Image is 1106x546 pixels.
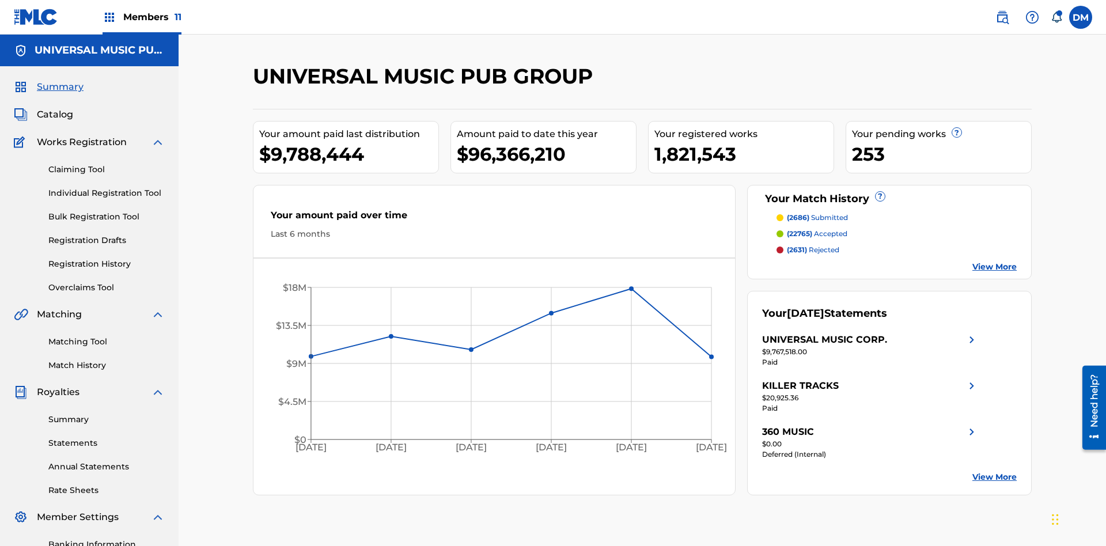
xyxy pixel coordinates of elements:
[991,6,1014,29] a: Public Search
[616,442,647,453] tspan: [DATE]
[536,442,567,453] tspan: [DATE]
[37,308,82,321] span: Matching
[48,164,165,176] a: Claiming Tool
[762,333,979,367] a: UNIVERSAL MUSIC CORP.right chevron icon$9,767,518.00Paid
[151,510,165,524] img: expand
[787,229,812,238] span: (22765)
[123,10,181,24] span: Members
[1074,361,1106,456] iframe: Resource Center
[37,385,79,399] span: Royalties
[762,379,979,414] a: KILLER TRACKSright chevron icon$20,925.36Paid
[457,141,636,167] div: $96,366,210
[852,127,1031,141] div: Your pending works
[965,425,979,439] img: right chevron icon
[1069,6,1092,29] div: User Menu
[762,333,887,347] div: UNIVERSAL MUSIC CORP.
[762,425,814,439] div: 360 MUSIC
[14,9,58,25] img: MLC Logo
[259,141,438,167] div: $9,788,444
[787,229,847,239] p: accepted
[37,80,84,94] span: Summary
[852,141,1031,167] div: 253
[48,484,165,496] a: Rate Sheets
[777,229,1017,239] a: (22765) accepted
[253,63,599,89] h2: UNIVERSAL MUSIC PUB GROUP
[48,282,165,294] a: Overclaims Tool
[35,44,165,57] h5: UNIVERSAL MUSIC PUB GROUP
[1025,10,1039,24] img: help
[48,336,165,348] a: Matching Tool
[103,10,116,24] img: Top Rightsholders
[286,358,306,369] tspan: $9M
[48,414,165,426] a: Summary
[762,449,979,460] div: Deferred (Internal)
[14,80,28,94] img: Summary
[37,510,119,524] span: Member Settings
[457,127,636,141] div: Amount paid to date this year
[456,442,487,453] tspan: [DATE]
[787,213,809,222] span: (2686)
[762,191,1017,207] div: Your Match History
[48,187,165,199] a: Individual Registration Tool
[777,213,1017,223] a: (2686) submitted
[965,379,979,393] img: right chevron icon
[965,333,979,347] img: right chevron icon
[48,437,165,449] a: Statements
[995,10,1009,24] img: search
[14,108,28,122] img: Catalog
[48,461,165,473] a: Annual Statements
[175,12,181,22] span: 11
[151,135,165,149] img: expand
[1048,491,1106,546] iframe: Chat Widget
[876,192,885,201] span: ?
[151,385,165,399] img: expand
[1021,6,1044,29] div: Help
[1051,12,1062,23] div: Notifications
[787,307,824,320] span: [DATE]
[376,442,407,453] tspan: [DATE]
[762,403,979,414] div: Paid
[48,234,165,247] a: Registration Drafts
[952,128,961,137] span: ?
[762,379,839,393] div: KILLER TRACKS
[972,261,1017,273] a: View More
[151,308,165,321] img: expand
[278,396,306,407] tspan: $4.5M
[283,282,306,293] tspan: $18M
[14,135,29,149] img: Works Registration
[48,211,165,223] a: Bulk Registration Tool
[276,320,306,331] tspan: $13.5M
[1052,502,1059,537] div: Drag
[787,245,839,255] p: rejected
[271,208,718,228] div: Your amount paid over time
[654,127,834,141] div: Your registered works
[787,213,848,223] p: submitted
[14,44,28,58] img: Accounts
[762,425,979,460] a: 360 MUSICright chevron icon$0.00Deferred (Internal)
[762,357,979,367] div: Paid
[696,442,728,453] tspan: [DATE]
[14,80,84,94] a: SummarySummary
[777,245,1017,255] a: (2631) rejected
[296,442,327,453] tspan: [DATE]
[14,108,73,122] a: CatalogCatalog
[14,510,28,524] img: Member Settings
[14,308,28,321] img: Matching
[787,245,807,254] span: (2631)
[762,393,979,403] div: $20,925.36
[972,471,1017,483] a: View More
[294,434,306,445] tspan: $0
[37,135,127,149] span: Works Registration
[48,359,165,371] a: Match History
[271,228,718,240] div: Last 6 months
[37,108,73,122] span: Catalog
[259,127,438,141] div: Your amount paid last distribution
[654,141,834,167] div: 1,821,543
[762,306,887,321] div: Your Statements
[48,258,165,270] a: Registration History
[762,439,979,449] div: $0.00
[14,385,28,399] img: Royalties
